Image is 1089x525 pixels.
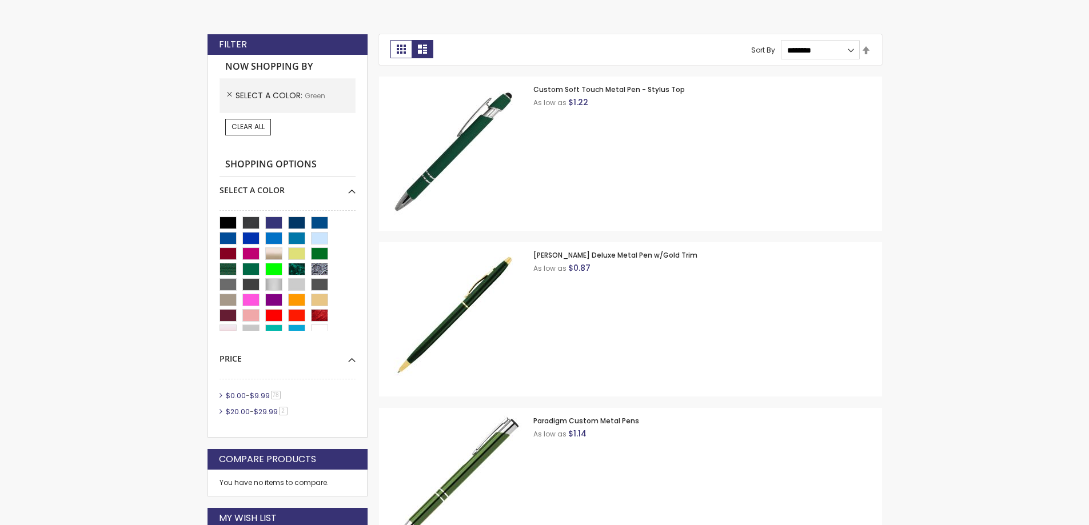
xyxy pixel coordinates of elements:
span: $0.00 [226,391,246,400]
a: $0.00-$9.9978 [223,391,285,400]
span: Clear All [232,122,265,131]
span: As low as [533,429,567,439]
div: Select A Color [220,177,356,196]
strong: Compare Products [219,453,316,466]
a: Custom Soft Touch Metal Pen - Stylus Top [533,85,685,94]
span: $20.00 [226,407,250,416]
span: $1.22 [568,97,588,108]
strong: My Wish List [219,512,277,524]
img: Custom Soft Touch Stylus Pen-Green [385,82,522,219]
span: $0.87 [568,262,591,274]
strong: Shopping Options [220,153,356,177]
span: As low as [533,263,567,273]
img: Cooper Deluxe Metal Pen w/Gold Trim-Green [385,248,522,385]
label: Sort By [751,45,775,55]
div: You have no items to compare. [208,470,368,496]
a: [PERSON_NAME] Deluxe Metal Pen w/Gold Trim [533,250,697,260]
span: As low as [533,98,567,107]
a: Clear All [225,119,271,135]
span: Select A Color [236,90,305,101]
span: $9.99 [250,391,270,400]
strong: Filter [219,38,247,51]
span: 2 [279,407,288,415]
span: 78 [271,391,281,399]
span: $1.14 [568,428,587,439]
div: Price [220,345,356,364]
strong: List [412,40,433,58]
span: $29.99 [254,407,278,416]
span: Green [305,91,325,101]
a: Paradigm Custom Metal Pens [533,416,639,426]
a: $20.00-$29.992 [223,407,292,416]
strong: Now Shopping by [220,55,356,79]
